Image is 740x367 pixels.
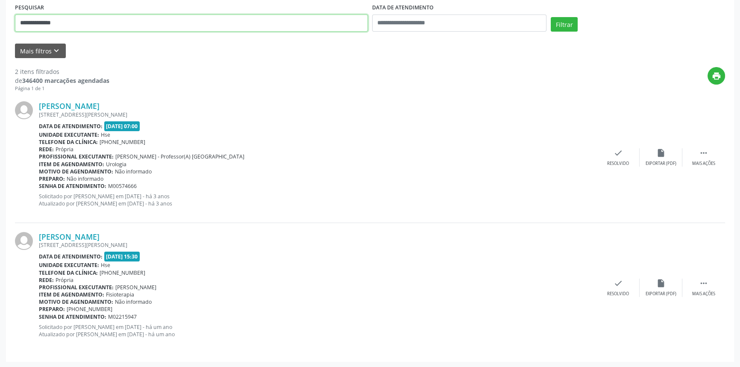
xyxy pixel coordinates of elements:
[104,121,140,131] span: [DATE] 07:00
[67,175,103,182] span: Não informado
[39,161,104,168] b: Item de agendamento:
[15,44,66,59] button: Mais filtroskeyboard_arrow_down
[115,284,156,291] span: [PERSON_NAME]
[15,76,109,85] div: de
[39,253,103,260] b: Data de atendimento:
[15,101,33,119] img: img
[39,291,104,298] b: Item de agendamento:
[108,182,137,190] span: M00574666
[101,261,110,269] span: Hse
[551,17,578,32] button: Filtrar
[39,138,98,146] b: Telefone da clínica:
[108,313,137,320] span: M02215947
[646,291,676,297] div: Exportar (PDF)
[106,161,126,168] span: Urologia
[39,111,597,118] div: [STREET_ADDRESS][PERSON_NAME]
[39,182,106,190] b: Senha de atendimento:
[39,146,54,153] b: Rede:
[56,146,73,153] span: Própria
[39,269,98,276] b: Telefone da clínica:
[101,131,110,138] span: Hse
[100,138,145,146] span: [PHONE_NUMBER]
[712,71,721,81] i: print
[607,291,629,297] div: Resolvido
[656,279,666,288] i: insert_drive_file
[39,101,100,111] a: [PERSON_NAME]
[100,269,145,276] span: [PHONE_NUMBER]
[39,323,597,338] p: Solicitado por [PERSON_NAME] em [DATE] - há um ano Atualizado por [PERSON_NAME] em [DATE] - há um...
[67,305,112,313] span: [PHONE_NUMBER]
[656,148,666,158] i: insert_drive_file
[15,67,109,76] div: 2 itens filtrados
[52,46,61,56] i: keyboard_arrow_down
[646,161,676,167] div: Exportar (PDF)
[56,276,73,284] span: Própria
[692,161,715,167] div: Mais ações
[22,76,109,85] strong: 346400 marcações agendadas
[708,67,725,85] button: print
[39,131,99,138] b: Unidade executante:
[372,1,434,15] label: DATA DE ATENDIMENTO
[39,261,99,269] b: Unidade executante:
[115,168,152,175] span: Não informado
[115,298,152,305] span: Não informado
[39,153,114,160] b: Profissional executante:
[39,123,103,130] b: Data de atendimento:
[692,291,715,297] div: Mais ações
[699,148,708,158] i: 
[607,161,629,167] div: Resolvido
[39,241,597,249] div: [STREET_ADDRESS][PERSON_NAME]
[104,252,140,261] span: [DATE] 15:30
[614,279,623,288] i: check
[39,305,65,313] b: Preparo:
[15,232,33,250] img: img
[39,276,54,284] b: Rede:
[39,298,113,305] b: Motivo de agendamento:
[106,291,134,298] span: Fisioterapia
[39,175,65,182] b: Preparo:
[15,85,109,92] div: Página 1 de 1
[614,148,623,158] i: check
[39,193,597,207] p: Solicitado por [PERSON_NAME] em [DATE] - há 3 anos Atualizado por [PERSON_NAME] em [DATE] - há 3 ...
[39,232,100,241] a: [PERSON_NAME]
[699,279,708,288] i: 
[39,284,114,291] b: Profissional executante:
[39,313,106,320] b: Senha de atendimento:
[39,168,113,175] b: Motivo de agendamento:
[115,153,244,160] span: [PERSON_NAME] - Professor(A) [GEOGRAPHIC_DATA]
[15,1,44,15] label: PESQUISAR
